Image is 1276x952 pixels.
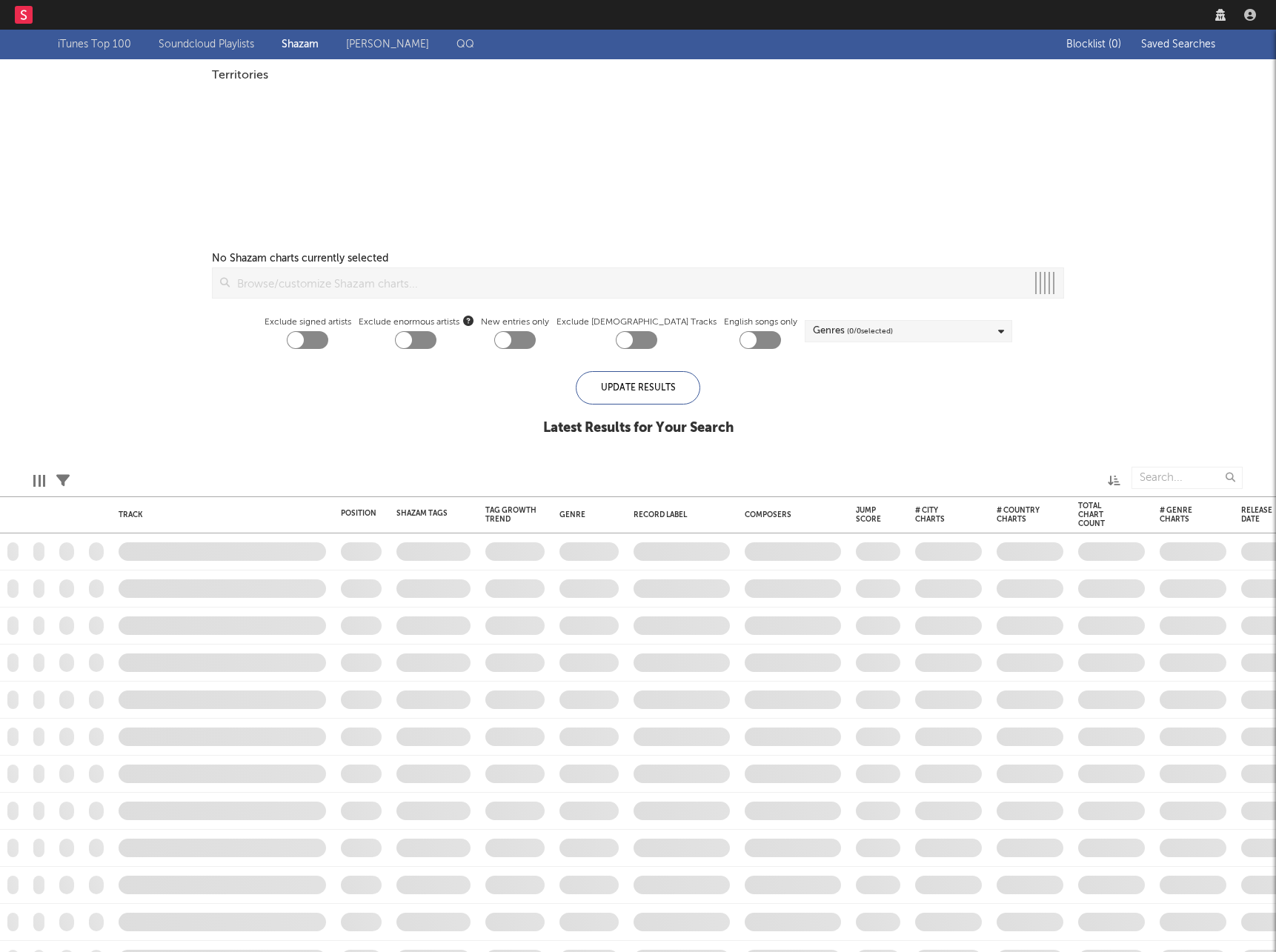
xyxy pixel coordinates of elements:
[265,313,351,331] label: Exclude signed artists
[359,313,473,331] span: Exclude enormous artists
[396,509,448,518] div: Shazam Tags
[58,36,131,53] a: iTunes Top 100
[543,419,734,437] div: Latest Results for Your Search
[724,313,797,331] label: English songs only
[1078,502,1123,528] div: Total Chart Count
[159,36,254,53] a: Soundcloud Playlists
[813,322,893,340] div: Genres
[481,313,549,331] label: New entries only
[341,509,376,518] div: Position
[1160,506,1204,524] div: # Genre Charts
[556,313,717,331] label: Exclude [DEMOGRAPHIC_DATA] Tracks
[1066,39,1121,50] span: Blocklist
[463,313,473,327] button: Exclude enormous artists
[856,506,881,524] div: Jump Score
[1132,467,1243,489] input: Search...
[456,36,474,53] a: QQ
[212,250,388,267] div: No Shazam charts currently selected
[346,36,429,53] a: [PERSON_NAME]
[33,459,45,502] div: Edit Columns
[485,506,537,524] div: Tag Growth Trend
[56,459,70,502] div: Filters
[745,510,834,519] div: Composers
[119,510,319,519] div: Track
[559,510,611,519] div: Genre
[1109,39,1121,50] span: ( 0 )
[634,510,722,519] div: Record Label
[1137,39,1218,50] button: Saved Searches
[1141,39,1218,50] span: Saved Searches
[997,506,1041,524] div: # Country Charts
[212,67,1064,84] div: Territories
[847,322,893,340] span: ( 0 / 0 selected)
[230,268,1026,298] input: Browse/customize Shazam charts...
[915,506,960,524] div: # City Charts
[576,371,700,405] div: Update Results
